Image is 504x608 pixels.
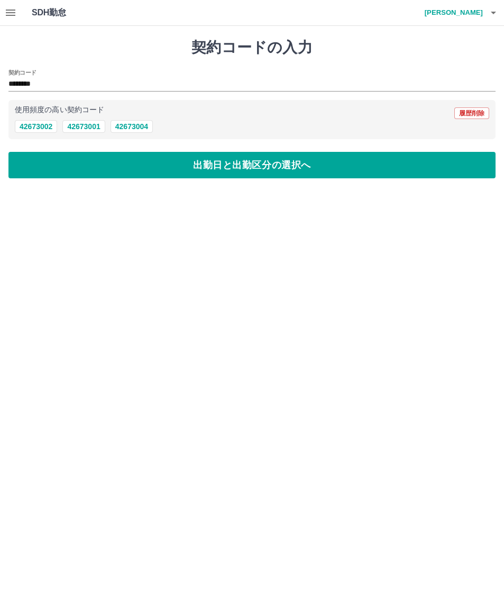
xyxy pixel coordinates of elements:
[62,120,105,133] button: 42673001
[15,106,104,114] p: 使用頻度の高い契約コード
[8,68,36,77] h2: 契約コード
[8,152,496,178] button: 出勤日と出勤区分の選択へ
[8,39,496,57] h1: 契約コードの入力
[111,120,153,133] button: 42673004
[454,107,489,119] button: 履歴削除
[15,120,57,133] button: 42673002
